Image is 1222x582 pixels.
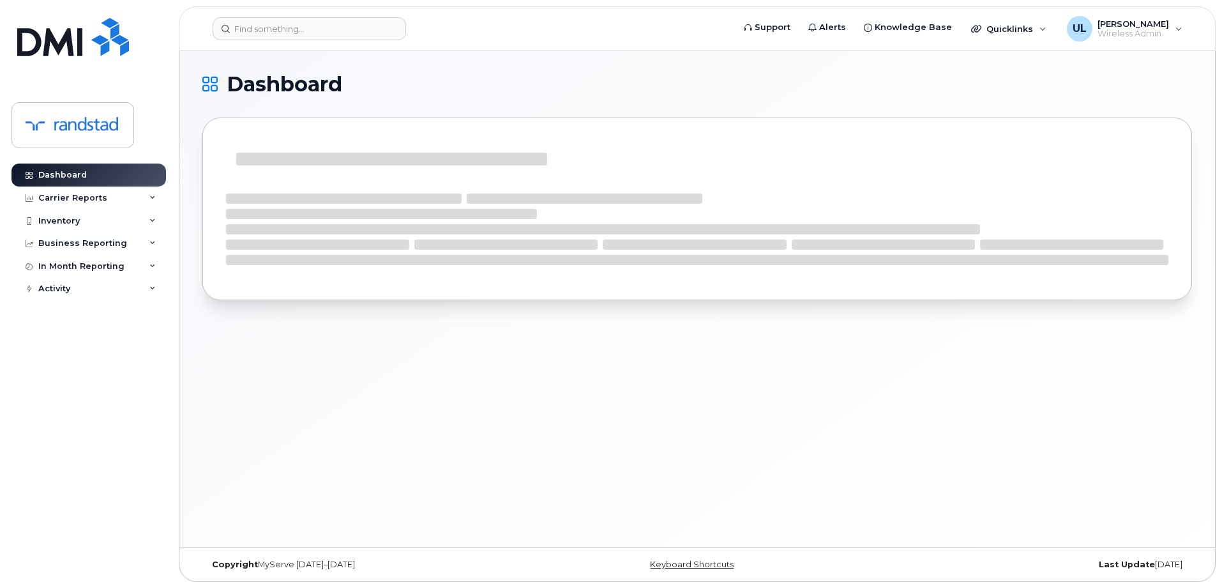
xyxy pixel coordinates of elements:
div: [DATE] [862,560,1192,570]
a: Keyboard Shortcuts [650,560,734,569]
div: MyServe [DATE]–[DATE] [202,560,532,570]
strong: Copyright [212,560,258,569]
strong: Last Update [1099,560,1155,569]
span: Dashboard [227,75,342,94]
